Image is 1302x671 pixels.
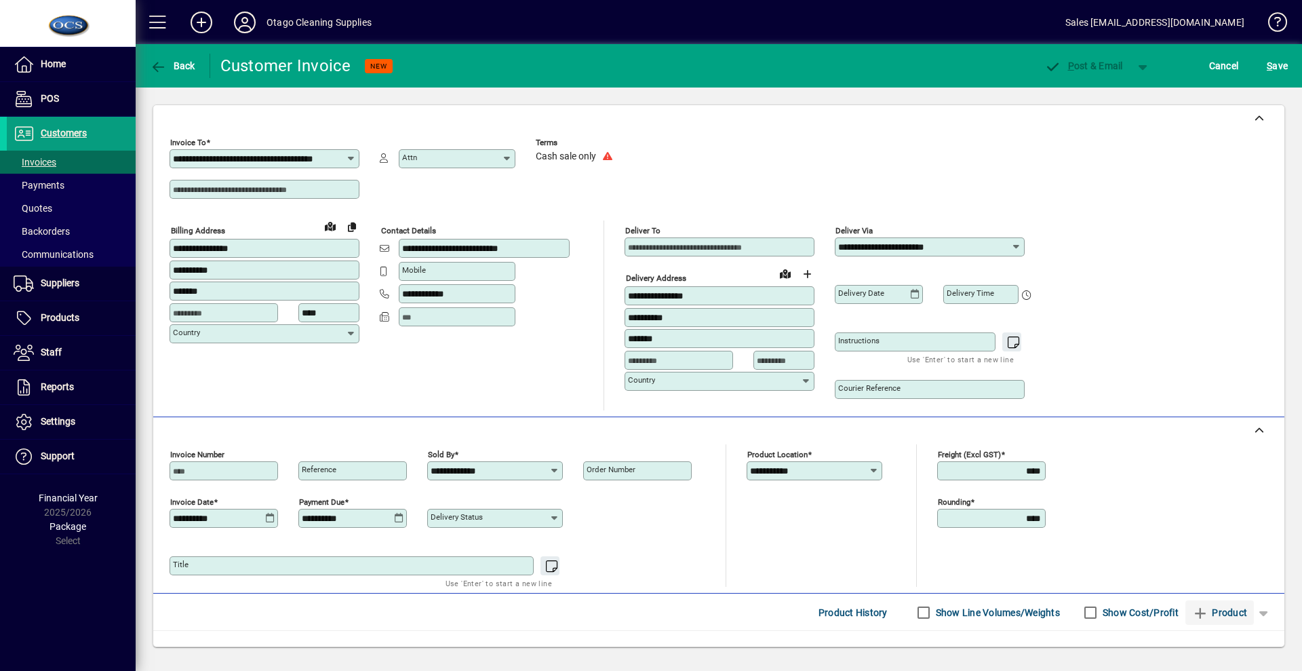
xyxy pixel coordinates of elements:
mat-label: Country [173,328,200,337]
mat-label: Delivery date [838,288,884,298]
a: Backorders [7,220,136,243]
div: Otago Cleaning Supplies [267,12,372,33]
span: Settings [41,416,75,427]
span: Products [41,312,79,323]
span: Package [50,521,86,532]
a: Settings [7,405,136,439]
mat-label: Delivery status [431,512,483,522]
button: Save [1263,54,1291,78]
span: Product History [818,602,888,624]
span: S [1267,60,1272,71]
span: Cancel [1209,55,1239,77]
button: Product History [813,600,893,625]
span: Staff [41,347,62,358]
a: Payments [7,174,136,197]
a: Communications [7,243,136,266]
button: Product [1185,600,1254,625]
a: Staff [7,336,136,370]
a: Reports [7,370,136,404]
mat-label: Sold by [428,450,454,459]
a: Invoices [7,151,136,174]
a: Home [7,47,136,81]
mat-label: Mobile [402,265,426,275]
label: Show Cost/Profit [1100,606,1179,619]
span: Financial Year [39,493,98,503]
button: Cancel [1206,54,1242,78]
span: Cash sale only [536,151,596,162]
a: Quotes [7,197,136,220]
a: Knowledge Base [1258,3,1285,47]
span: POS [41,93,59,104]
span: ave [1267,55,1288,77]
label: Show Line Volumes/Weights [933,606,1060,619]
span: Support [41,450,75,461]
mat-label: Invoice number [170,450,224,459]
span: Quotes [14,203,52,214]
span: Product [1192,602,1247,624]
mat-label: Courier Reference [838,383,901,393]
mat-label: Country [628,375,655,385]
a: View on map [319,215,341,237]
a: Suppliers [7,267,136,301]
mat-hint: Use 'Enter' to start a new line [446,575,552,591]
mat-label: Deliver To [625,226,660,235]
div: Sales [EMAIL_ADDRESS][DOMAIN_NAME] [1065,12,1244,33]
a: Products [7,301,136,335]
button: Add [180,10,223,35]
mat-label: Title [173,560,189,569]
mat-label: Deliver via [835,226,873,235]
mat-label: Payment due [299,497,344,507]
span: Reports [41,381,74,392]
span: NEW [370,62,387,71]
span: Customers [41,128,87,138]
button: Copy to Delivery address [341,216,363,237]
button: Post & Email [1038,54,1130,78]
mat-label: Order number [587,465,635,474]
app-page-header-button: Back [136,54,210,78]
button: Back [146,54,199,78]
mat-label: Delivery time [947,288,994,298]
button: Choose address [796,263,818,285]
span: Invoices [14,157,56,168]
div: Customer Invoice [220,55,351,77]
mat-hint: Use 'Enter' to start a new line [907,351,1014,367]
mat-label: Instructions [838,336,880,345]
span: Backorders [14,226,70,237]
span: Back [150,60,195,71]
mat-label: Reference [302,465,336,474]
mat-label: Freight (excl GST) [938,450,1001,459]
span: Payments [14,180,64,191]
mat-label: Rounding [938,497,970,507]
span: Home [41,58,66,69]
button: Profile [223,10,267,35]
span: Communications [14,249,94,260]
span: P [1068,60,1074,71]
mat-label: Invoice To [170,138,206,147]
mat-label: Attn [402,153,417,162]
span: Terms [536,138,617,147]
span: ost & Email [1044,60,1123,71]
a: POS [7,82,136,116]
mat-label: Product location [747,450,808,459]
span: Suppliers [41,277,79,288]
a: View on map [774,263,796,284]
a: Support [7,440,136,474]
mat-label: Invoice date [170,497,214,507]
